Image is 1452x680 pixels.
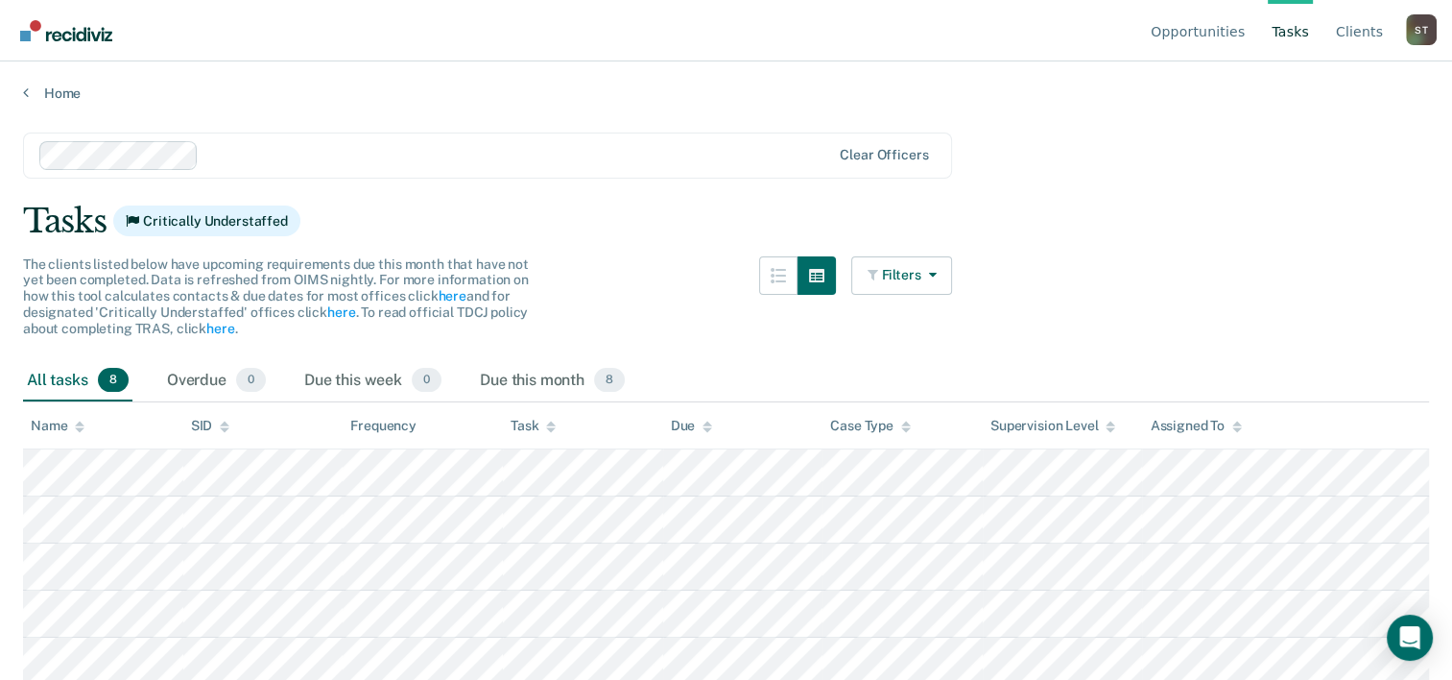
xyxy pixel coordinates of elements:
[236,368,266,393] span: 0
[31,418,84,434] div: Name
[840,147,928,163] div: Clear officers
[23,85,1429,102] a: Home
[1387,615,1433,661] div: Open Intercom Messenger
[851,256,953,295] button: Filters
[206,321,234,336] a: here
[1150,418,1241,434] div: Assigned To
[511,418,556,434] div: Task
[113,206,300,236] span: Critically Understaffed
[671,418,713,434] div: Due
[191,418,230,434] div: SID
[350,418,417,434] div: Frequency
[23,202,1429,241] div: Tasks
[594,368,625,393] span: 8
[1406,14,1437,45] div: S T
[1406,14,1437,45] button: Profile dropdown button
[20,20,112,41] img: Recidiviz
[163,360,270,402] div: Overdue0
[23,360,132,402] div: All tasks8
[412,368,441,393] span: 0
[327,304,355,320] a: here
[438,288,465,304] a: here
[830,418,911,434] div: Case Type
[98,368,129,393] span: 8
[990,418,1116,434] div: Supervision Level
[23,256,529,336] span: The clients listed below have upcoming requirements due this month that have not yet been complet...
[300,360,445,402] div: Due this week0
[476,360,629,402] div: Due this month8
